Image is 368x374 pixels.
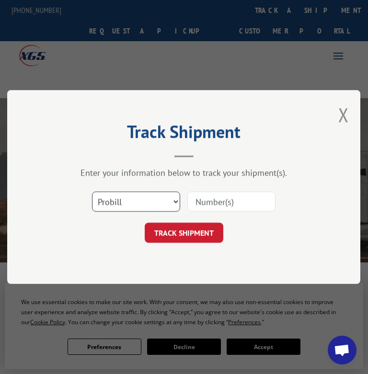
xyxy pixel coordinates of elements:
input: Number(s) [187,192,276,212]
button: Close modal [338,102,349,127]
div: Enter your information below to track your shipment(s). [55,167,312,178]
h2: Track Shipment [55,125,312,143]
button: TRACK SHIPMENT [145,223,223,243]
div: Open chat [328,336,356,364]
